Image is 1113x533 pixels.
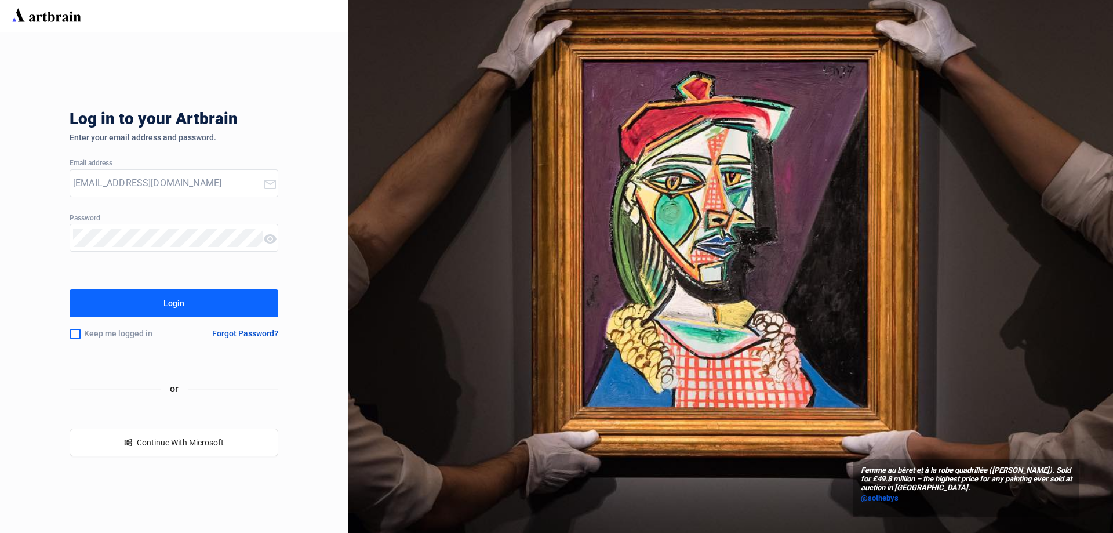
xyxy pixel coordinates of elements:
div: Password [70,215,278,223]
div: Enter your email address and password. [70,133,278,142]
button: windowsContinue With Microsoft [70,429,278,456]
div: Forgot Password? [212,329,278,338]
span: Femme au béret et à la robe quadrillée ([PERSON_NAME]). Sold for £49.8 million – the highest pric... [861,466,1072,492]
div: Login [163,294,184,313]
div: Email address [70,159,278,168]
input: Your Email [73,174,263,193]
span: or [161,382,188,396]
div: Log in to your Artbrain [70,110,417,133]
a: @sothebys [861,492,1072,504]
div: Keep me logged in [70,322,184,346]
span: windows [124,438,132,447]
span: Continue With Microsoft [137,438,224,447]
span: @sothebys [861,494,899,502]
button: Login [70,289,278,317]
